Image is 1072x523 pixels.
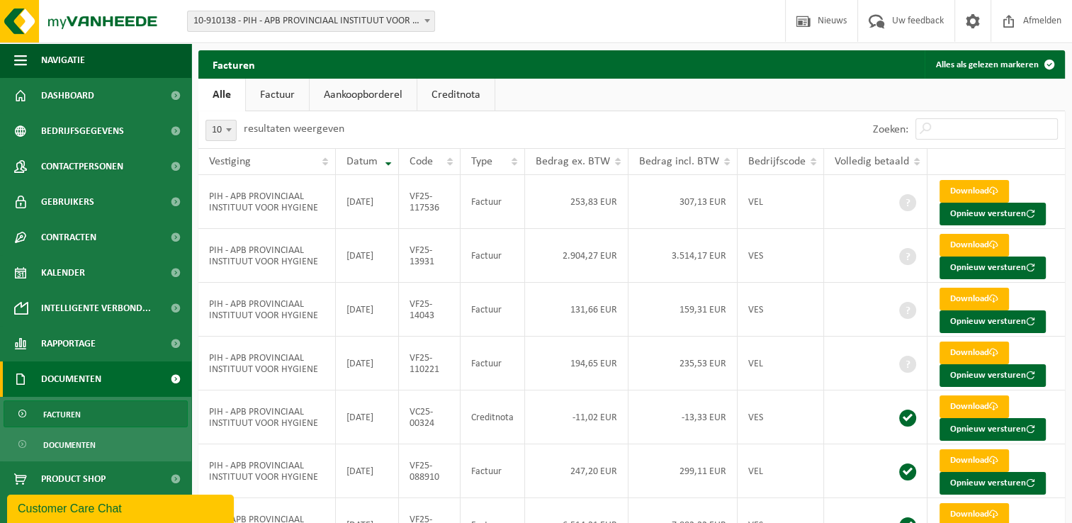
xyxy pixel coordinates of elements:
td: 247,20 EUR [525,444,628,498]
td: PIH - APB PROVINCIAAL INSTITUUT VOOR HYGIENE [198,229,336,283]
td: Factuur [461,175,525,229]
span: Bedrijfscode [748,156,806,167]
button: Opnieuw versturen [940,203,1046,225]
span: Vestiging [209,156,251,167]
span: Documenten [43,432,96,459]
span: Bedrag incl. BTW [639,156,719,167]
td: [DATE] [336,283,399,337]
td: VF25-13931 [399,229,461,283]
td: VC25-00324 [399,390,461,444]
a: Download [940,449,1009,472]
span: Product Shop [41,461,106,497]
td: [DATE] [336,444,399,498]
a: Facturen [4,400,188,427]
td: PIH - APB PROVINCIAAL INSTITUUT VOOR HYGIENE [198,337,336,390]
td: VF25-14043 [399,283,461,337]
iframe: chat widget [7,492,237,523]
span: Dashboard [41,78,94,113]
td: PIH - APB PROVINCIAAL INSTITUUT VOOR HYGIENE [198,283,336,337]
td: 194,65 EUR [525,337,628,390]
span: Facturen [43,401,81,428]
span: 10 [206,120,236,140]
button: Opnieuw versturen [940,364,1046,387]
span: Code [410,156,433,167]
td: 131,66 EUR [525,283,628,337]
a: Download [940,234,1009,257]
span: Documenten [41,361,101,397]
label: resultaten weergeven [244,123,344,135]
td: Creditnota [461,390,525,444]
td: 253,83 EUR [525,175,628,229]
span: Type [471,156,492,167]
a: Download [940,395,1009,418]
span: Intelligente verbond... [41,291,151,326]
a: Creditnota [417,79,495,111]
span: Contracten [41,220,96,255]
td: [DATE] [336,390,399,444]
td: 2.904,27 EUR [525,229,628,283]
span: 10 [205,120,237,141]
span: Bedrijfsgegevens [41,113,124,149]
button: Opnieuw versturen [940,418,1046,441]
td: [DATE] [336,337,399,390]
span: Datum [346,156,378,167]
td: 307,13 EUR [628,175,738,229]
span: Rapportage [41,326,96,361]
button: Opnieuw versturen [940,310,1046,333]
a: Download [940,180,1009,203]
span: Gebruikers [41,184,94,220]
span: Volledig betaald [835,156,909,167]
td: Factuur [461,337,525,390]
span: 10-910138 - PIH - APB PROVINCIAAL INSTITUUT VOOR HYGIENE - ANTWERPEN [187,11,435,32]
h2: Facturen [198,50,269,78]
button: Opnieuw versturen [940,257,1046,279]
a: Documenten [4,431,188,458]
td: 235,53 EUR [628,337,738,390]
td: VES [738,390,824,444]
td: 3.514,17 EUR [628,229,738,283]
a: Alle [198,79,245,111]
td: PIH - APB PROVINCIAAL INSTITUUT VOOR HYGIENE [198,390,336,444]
td: VF25-088910 [399,444,461,498]
td: VF25-110221 [399,337,461,390]
button: Opnieuw versturen [940,472,1046,495]
td: VEL [738,337,824,390]
td: VEL [738,444,824,498]
td: PIH - APB PROVINCIAAL INSTITUUT VOOR HYGIENE [198,175,336,229]
a: Aankoopborderel [310,79,417,111]
td: VEL [738,175,824,229]
span: 10-910138 - PIH - APB PROVINCIAAL INSTITUUT VOOR HYGIENE - ANTWERPEN [188,11,434,31]
td: VES [738,283,824,337]
td: Factuur [461,444,525,498]
span: Kalender [41,255,85,291]
span: Contactpersonen [41,149,123,184]
a: Factuur [246,79,309,111]
a: Download [940,288,1009,310]
label: Zoeken: [873,124,908,135]
td: [DATE] [336,175,399,229]
button: Alles als gelezen markeren [925,50,1063,79]
td: VES [738,229,824,283]
td: 159,31 EUR [628,283,738,337]
td: Factuur [461,283,525,337]
span: Navigatie [41,43,85,78]
td: -13,33 EUR [628,390,738,444]
span: Bedrag ex. BTW [536,156,610,167]
td: 299,11 EUR [628,444,738,498]
td: Factuur [461,229,525,283]
td: [DATE] [336,229,399,283]
td: VF25-117536 [399,175,461,229]
td: -11,02 EUR [525,390,628,444]
a: Download [940,342,1009,364]
td: PIH - APB PROVINCIAAL INSTITUUT VOOR HYGIENE [198,444,336,498]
